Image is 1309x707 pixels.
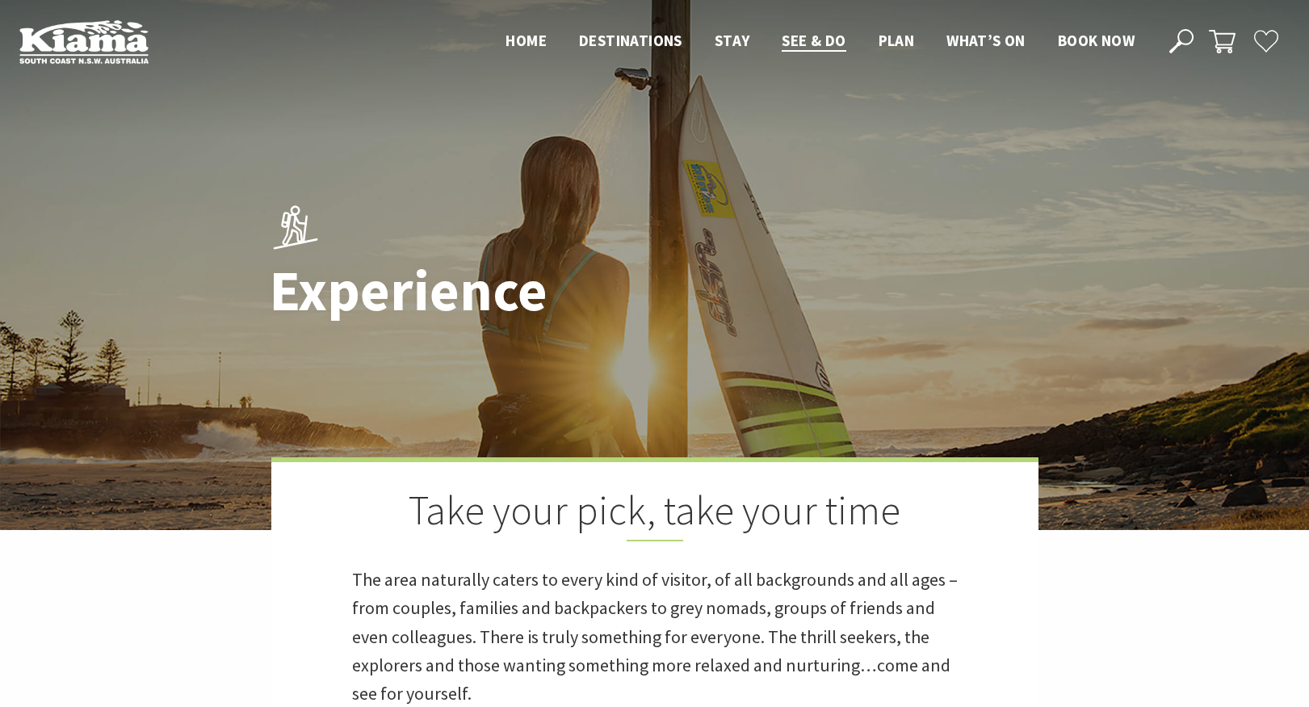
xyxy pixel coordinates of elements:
h1: Experience [270,260,726,322]
span: Book now [1058,31,1135,50]
nav: Main Menu [489,28,1151,55]
span: Destinations [579,31,682,50]
span: See & Do [782,31,845,50]
span: What’s On [946,31,1026,50]
span: Plan [879,31,915,50]
span: Stay [715,31,750,50]
img: Kiama Logo [19,19,149,64]
h2: Take your pick, take your time [352,486,958,541]
span: Home [506,31,547,50]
